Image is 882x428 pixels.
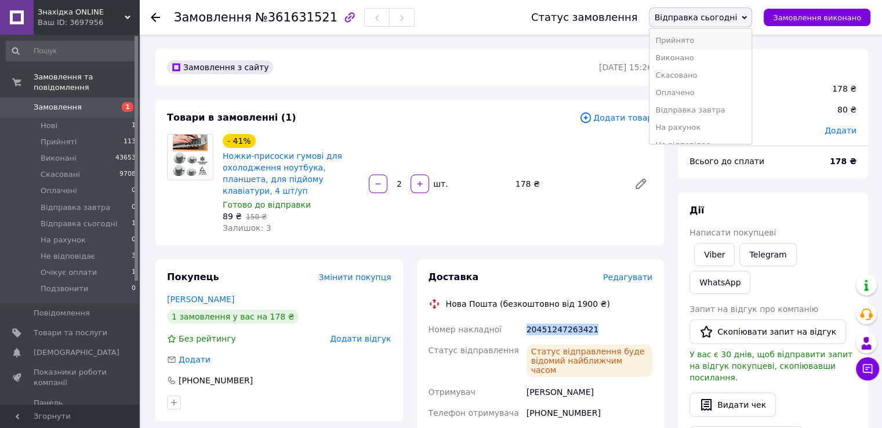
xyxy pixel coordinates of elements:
span: 1 [132,219,136,229]
span: Додати відгук [330,334,391,343]
span: 150 ₴ [246,213,267,221]
span: Номер накладної [429,325,502,334]
img: Ножки-присоски гумові для охолодження ноутбука, планшета, для підйому клавіатури, 4 шт/уп [173,135,208,180]
span: Додати [825,126,856,135]
div: 20451247263421 [524,319,655,340]
div: 178 ₴ [832,83,856,95]
span: Замовлення [174,10,252,24]
span: Товари в замовленні (1) [167,112,296,123]
div: [PERSON_NAME] [524,382,655,402]
input: Пошук [6,41,137,61]
span: Редагувати [603,273,652,282]
span: [DEMOGRAPHIC_DATA] [34,347,119,358]
span: Додати [179,355,210,364]
span: Отримувач [429,387,476,397]
span: Товари та послуги [34,328,107,338]
li: Не відповідає [649,136,752,154]
a: Viber [694,243,735,266]
span: 113 [124,137,136,147]
span: Замовлення виконано [773,13,861,22]
li: Оплачено [649,84,752,101]
div: шт. [430,178,449,190]
a: Telegram [739,243,796,266]
span: Нові [41,121,57,131]
button: Замовлення виконано [764,9,870,26]
span: Повідомлення [34,308,90,318]
span: 0 [132,284,136,294]
span: Замовлення та повідомлення [34,72,139,93]
a: [PERSON_NAME] [167,295,234,304]
span: На рахунок [41,235,86,245]
span: Скасовані [41,169,80,180]
span: Додати товар [579,111,652,124]
span: 43653 [115,153,136,164]
span: Відправка сьогодні [654,13,737,22]
span: Статус відправлення [429,346,519,355]
div: Повернутися назад [151,12,160,23]
span: 1 [132,121,136,131]
div: 80 ₴ [830,97,863,122]
div: Статус замовлення [531,12,638,23]
button: Чат з покупцем [856,357,879,380]
li: Прийнято [649,32,752,49]
span: Доставка [429,271,479,282]
span: Очікує оплати [41,267,97,278]
b: 178 ₴ [830,157,856,166]
a: WhatsApp [689,271,750,294]
div: [PHONE_NUMBER] [524,402,655,423]
button: Скопіювати запит на відгук [689,320,846,344]
button: Видати чек [689,393,776,417]
a: Ножки-присоски гумові для охолодження ноутбука, планшета, для підйому клавіатури, 4 шт/уп [223,151,342,195]
div: 1 замовлення у вас на 178 ₴ [167,310,299,324]
span: Не відповідає [41,251,95,262]
span: Знахідка ONLINE [38,7,125,17]
span: Замовлення [34,102,82,113]
li: Скасовано [649,67,752,84]
li: Відправка завтра [649,101,752,119]
div: [PHONE_NUMBER] [177,375,254,386]
div: Статус відправлення буде відомий найближчим часом [527,344,652,377]
span: Покупець [167,271,219,282]
span: Показники роботи компанії [34,367,107,388]
span: №361631521 [255,10,337,24]
div: 178 ₴ [511,176,625,192]
div: Замовлення з сайту [167,60,273,74]
span: Відправка завтра [41,202,110,213]
span: 0 [132,235,136,245]
span: Телефон отримувача [429,408,519,418]
span: 1 [132,267,136,278]
span: Залишок: 3 [223,223,271,233]
span: Запит на відгук про компанію [689,304,818,314]
span: Без рейтингу [179,334,236,343]
li: На рахунок [649,119,752,136]
div: - 41% [223,134,256,148]
span: Написати покупцеві [689,228,776,237]
a: Редагувати [629,172,652,195]
div: Ваш ID: 3697956 [38,17,139,28]
span: Змінити покупця [319,273,391,282]
span: Готово до відправки [223,200,311,209]
span: 3 [132,251,136,262]
span: Панель управління [34,398,107,419]
span: Відправка сьогодні [41,219,118,229]
span: Оплачені [41,186,77,196]
span: 9708 [119,169,136,180]
span: У вас є 30 днів, щоб відправити запит на відгук покупцеві, скопіювавши посилання. [689,350,852,382]
span: 0 [132,202,136,213]
span: 0 [132,186,136,196]
time: [DATE] 15:26 [599,63,652,72]
span: Виконані [41,153,77,164]
span: Дії [689,205,704,216]
span: Подзвонити [41,284,88,294]
div: Нова Пошта (безкоштовно від 1900 ₴) [443,298,613,310]
span: Всього до сплати [689,157,764,166]
li: Виконано [649,49,752,67]
span: 89 ₴ [223,212,242,221]
span: 1 [122,102,133,112]
span: Прийняті [41,137,77,147]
